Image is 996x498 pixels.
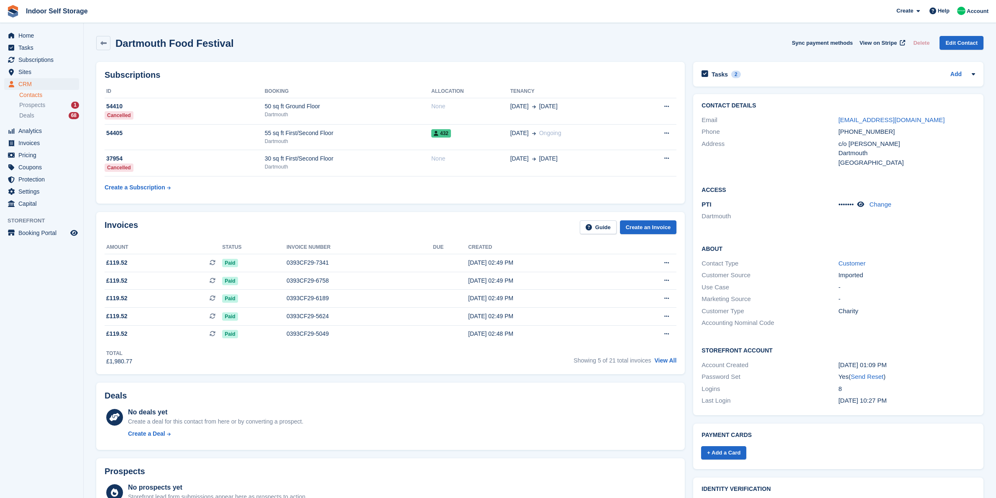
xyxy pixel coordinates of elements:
[702,318,838,328] div: Accounting Nominal Code
[468,294,618,303] div: [DATE] 02:49 PM
[838,360,975,370] div: [DATE] 01:09 PM
[851,373,883,380] a: Send Reset
[712,71,728,78] h2: Tasks
[106,294,128,303] span: £119.52
[950,70,962,79] a: Add
[18,54,69,66] span: Subscriptions
[128,483,307,493] div: No prospects yet
[18,125,69,137] span: Analytics
[510,102,529,111] span: [DATE]
[702,115,838,125] div: Email
[838,294,975,304] div: -
[105,85,265,98] th: ID
[287,276,433,285] div: 0393CF29-6758
[18,66,69,78] span: Sites
[701,446,746,460] a: + Add a Card
[860,39,897,47] span: View on Stripe
[431,85,510,98] th: Allocation
[620,220,677,234] a: Create an Invoice
[128,417,303,426] div: Create a deal for this contact from here or by converting a prospect.
[838,116,945,123] a: [EMAIL_ADDRESS][DOMAIN_NAME]
[4,42,79,54] a: menu
[574,357,651,364] span: Showing 5 of 21 total invoices
[69,228,79,238] a: Preview store
[19,91,79,99] a: Contacts
[838,148,975,158] div: Dartmouth
[105,241,222,254] th: Amount
[4,54,79,66] a: menu
[23,4,91,18] a: Indoor Self Storage
[222,259,238,267] span: Paid
[468,258,618,267] div: [DATE] 02:49 PM
[702,102,975,109] h2: Contact Details
[265,85,431,98] th: Booking
[128,407,303,417] div: No deals yet
[702,396,838,406] div: Last Login
[265,138,431,145] div: Dartmouth
[265,163,431,171] div: Dartmouth
[702,360,838,370] div: Account Created
[702,283,838,292] div: Use Case
[510,154,529,163] span: [DATE]
[265,129,431,138] div: 55 sq ft First/Second Floor
[19,101,79,110] a: Prospects 1
[702,486,975,493] h2: Identity verification
[838,260,865,267] a: Customer
[702,271,838,280] div: Customer Source
[69,112,79,119] div: 68
[702,384,838,394] div: Logins
[18,186,69,197] span: Settings
[106,357,132,366] div: £1,980.77
[105,102,265,111] div: 54410
[222,294,238,303] span: Paid
[838,283,975,292] div: -
[106,329,128,338] span: £119.52
[7,5,19,18] img: stora-icon-8386f47178a22dfd0bd8f6a31ec36ba5ce8667c1dd55bd0f319d3a0aa187defe.svg
[105,180,171,195] a: Create a Subscription
[510,85,634,98] th: Tenancy
[702,212,838,221] li: Dartmouth
[468,312,618,321] div: [DATE] 02:49 PM
[287,258,433,267] div: 0393CF29-7341
[4,186,79,197] a: menu
[105,111,133,120] div: Cancelled
[433,241,468,254] th: Due
[115,38,234,49] h2: Dartmouth Food Festival
[18,137,69,149] span: Invoices
[128,429,165,438] div: Create a Deal
[702,185,975,194] h2: Access
[105,183,165,192] div: Create a Subscription
[702,201,711,208] span: PTI
[105,220,138,234] h2: Invoices
[18,78,69,90] span: CRM
[896,7,913,15] span: Create
[431,129,451,138] span: 432
[265,154,431,163] div: 30 sq ft First/Second Floor
[287,329,433,338] div: 0393CF29-5049
[702,259,838,268] div: Contact Type
[106,258,128,267] span: £119.52
[938,7,950,15] span: Help
[287,312,433,321] div: 0393CF29-5624
[702,244,975,253] h2: About
[19,101,45,109] span: Prospects
[702,432,975,439] h2: Payment cards
[222,312,238,321] span: Paid
[222,277,238,285] span: Paid
[18,42,69,54] span: Tasks
[838,306,975,316] div: Charity
[702,346,975,354] h2: Storefront Account
[265,111,431,118] div: Dartmouth
[539,130,561,136] span: Ongoing
[910,36,933,50] button: Delete
[19,112,34,120] span: Deals
[4,30,79,41] a: menu
[539,154,558,163] span: [DATE]
[18,149,69,161] span: Pricing
[287,241,433,254] th: Invoice number
[128,429,303,438] a: Create a Deal
[106,312,128,321] span: £119.52
[702,139,838,168] div: Address
[4,227,79,239] a: menu
[8,217,83,225] span: Storefront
